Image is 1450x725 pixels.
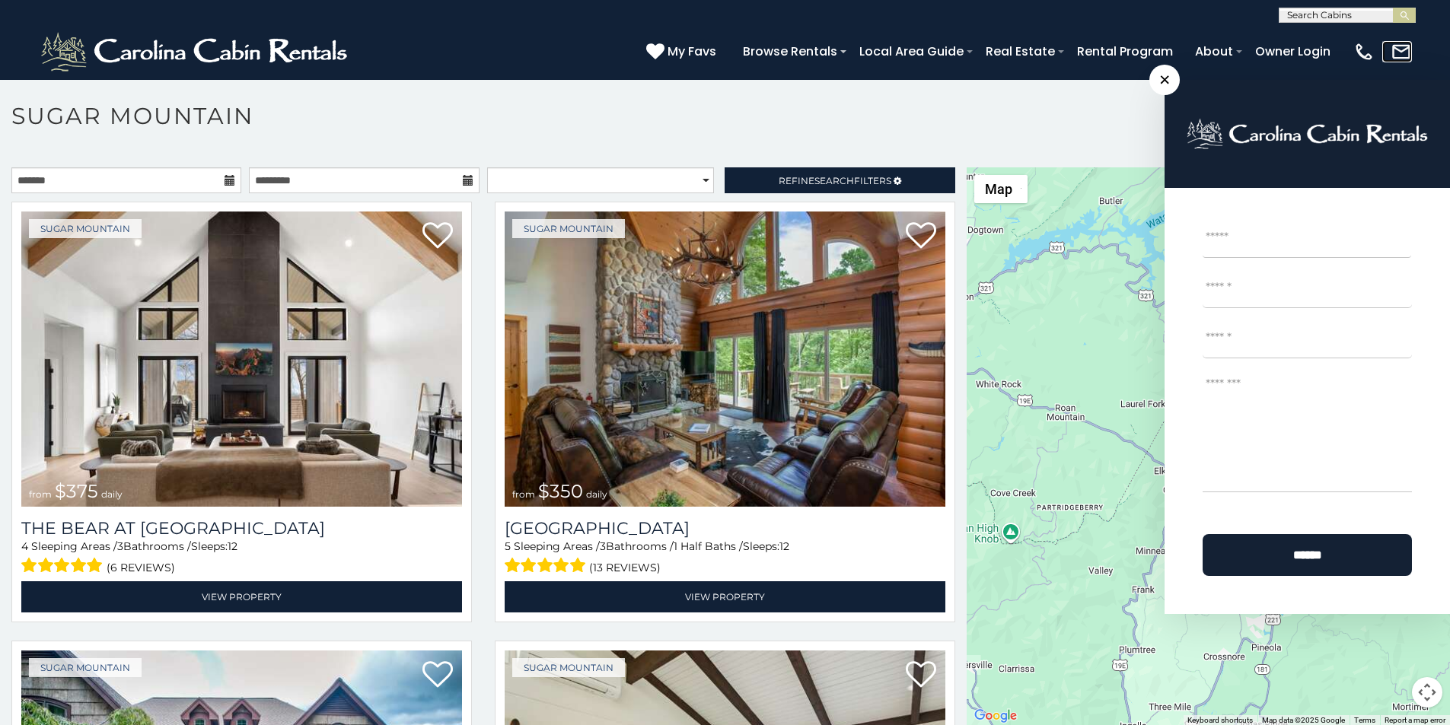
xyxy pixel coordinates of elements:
[38,29,354,75] img: White-1-2.png
[422,221,453,253] a: Add to favorites
[21,211,462,507] a: The Bear At Sugar Mountain from $375 daily
[735,38,845,65] a: Browse Rentals
[674,539,743,553] span: 1 Half Baths /
[974,175,1028,203] button: Change map style
[1187,118,1428,150] img: logo
[228,539,237,553] span: 12
[1069,38,1181,65] a: Rental Program
[21,539,462,577] div: Sleeping Areas / Bathrooms / Sleeps:
[505,518,945,539] a: [GEOGRAPHIC_DATA]
[117,539,123,553] span: 3
[21,581,462,612] a: View Property
[422,660,453,692] a: Add to favorites
[505,539,511,553] span: 5
[512,658,625,677] a: Sugar Mountain
[1248,38,1338,65] a: Owner Login
[779,175,891,186] span: Refine Filters
[1385,716,1445,724] a: Report a map error
[538,480,583,502] span: $350
[1149,65,1180,95] span: ×
[21,211,462,507] img: The Bear At Sugar Mountain
[586,488,607,500] span: daily
[505,518,945,539] h3: Grouse Moor Lodge
[505,539,945,577] div: Sleeping Areas / Bathrooms / Sleeps:
[1262,716,1345,724] span: Map data ©2025 Google
[505,211,945,507] img: Grouse Moor Lodge
[852,38,971,65] a: Local Area Guide
[1353,41,1375,62] img: phone-regular-white.png
[906,660,936,692] a: Add to favorites
[600,539,606,553] span: 3
[101,488,123,500] span: daily
[906,221,936,253] a: Add to favorites
[725,167,954,193] a: RefineSearchFilters
[646,42,720,62] a: My Favs
[978,38,1063,65] a: Real Estate
[29,488,52,500] span: from
[779,539,789,553] span: 12
[29,658,142,677] a: Sugar Mountain
[1412,677,1442,708] button: Map camera controls
[1187,38,1241,65] a: About
[505,581,945,612] a: View Property
[668,42,716,61] span: My Favs
[29,219,142,238] a: Sugar Mountain
[814,175,854,186] span: Search
[985,181,1012,197] span: Map
[21,539,28,553] span: 4
[21,518,462,539] a: The Bear At [GEOGRAPHIC_DATA]
[512,488,535,500] span: from
[107,558,175,577] span: (6 reviews)
[55,480,98,502] span: $375
[589,558,661,577] span: (13 reviews)
[1354,716,1375,724] a: Terms
[505,211,945,507] a: Grouse Moor Lodge from $350 daily
[21,518,462,539] h3: The Bear At Sugar Mountain
[512,219,625,238] a: Sugar Mountain
[1391,41,1412,62] img: mail-regular-white.png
